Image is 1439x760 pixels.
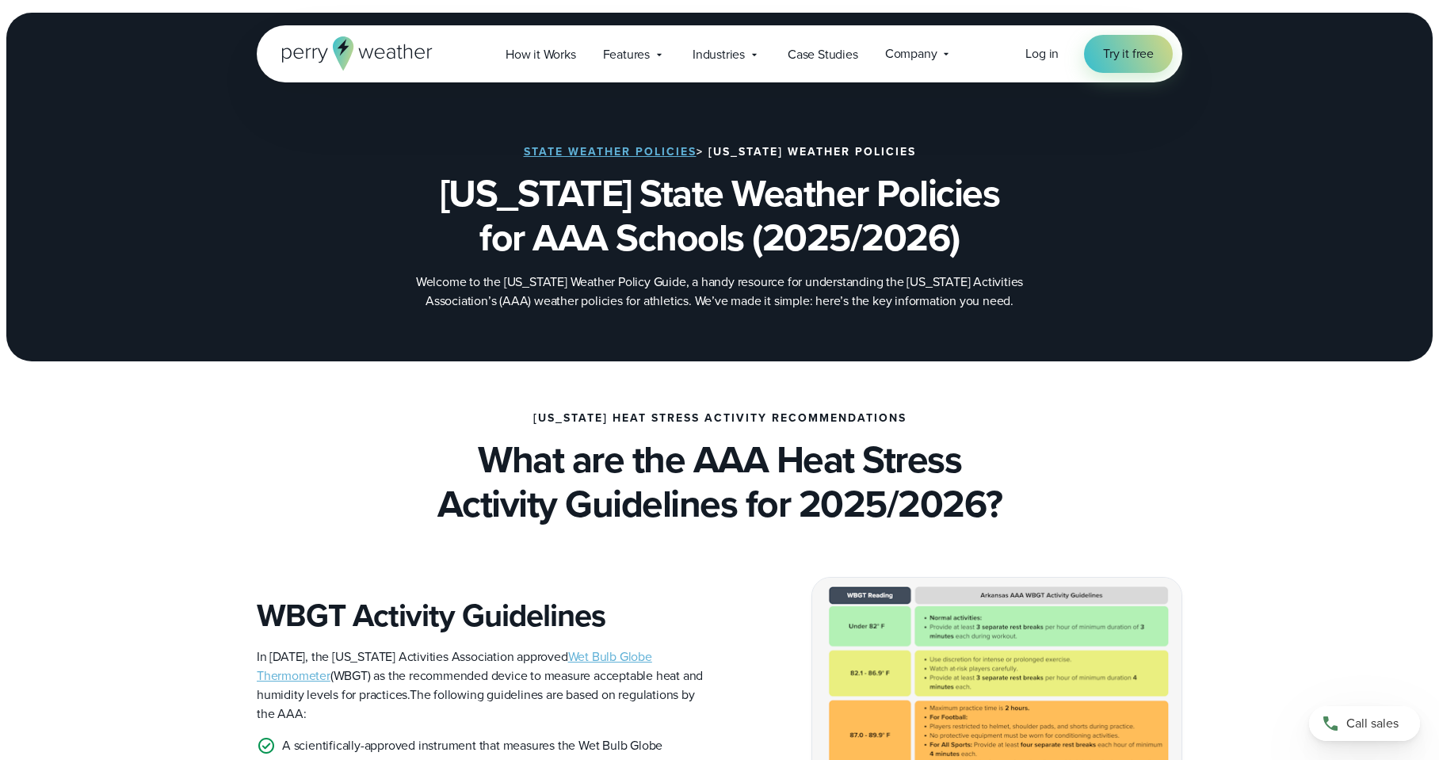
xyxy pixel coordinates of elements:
h2: [US_STATE] Heat Stress Activity Recommendations [533,412,907,425]
a: Wet Bulb Globe Thermometer [257,647,652,685]
span: Industries [693,45,745,64]
span: In [DATE], the [US_STATE] Activities Association approved (WBGT) as the recommended device to mea... [257,647,703,704]
a: Log in [1025,44,1059,63]
span: Features [603,45,650,64]
h1: [US_STATE] State Weather Policies for AAA Schools (2025/2026) [336,171,1103,260]
p: Welcome to the [US_STATE] Weather Policy Guide, a handy resource for understanding the [US_STATE]... [403,273,1036,311]
a: Try it free [1084,35,1173,73]
span: Call sales [1346,714,1399,733]
a: State Weather Policies [524,143,697,160]
a: Call sales [1309,706,1420,741]
h3: > [US_STATE] Weather Policies [524,146,916,158]
a: How it Works [492,38,590,71]
span: Case Studies [788,45,858,64]
h2: What are the AAA Heat Stress Activity Guidelines for 2025/2026? [257,437,1182,526]
span: How it Works [506,45,576,64]
h3: WBGT Activity Guidelines [257,597,707,635]
a: Case Studies [774,38,872,71]
span: Company [885,44,937,63]
p: The following guidelines are based on regulations by the AAA: [257,647,707,724]
span: Try it free [1103,44,1154,63]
